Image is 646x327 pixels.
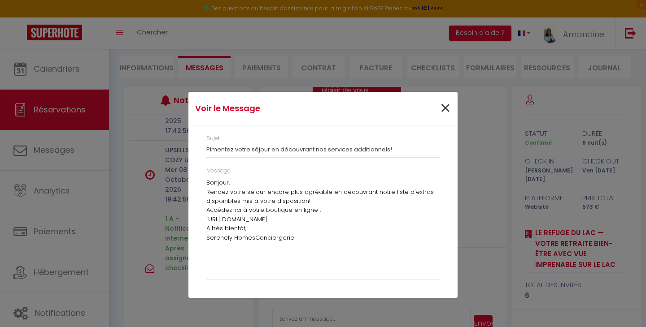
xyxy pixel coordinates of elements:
p: Bonjour, [206,178,440,187]
label: Message [206,167,231,175]
p: Rendez votre séjour encore plus agréable en découvrant notre liste d'extras disponibles mis à vot... [206,188,440,206]
h3: Pimentez votre séjour en découvrant nos services additionnels! [206,146,440,153]
button: Close [440,99,451,118]
label: Sujet [206,134,220,143]
h4: Voir le Message [195,102,362,115]
span: × [440,95,451,122]
p: A très bientôt, [206,224,440,233]
p: Serenely HomesConciergerie [206,233,440,242]
p: Accédez-ici à votre boutique en ligne : [URL][DOMAIN_NAME] [206,206,440,224]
